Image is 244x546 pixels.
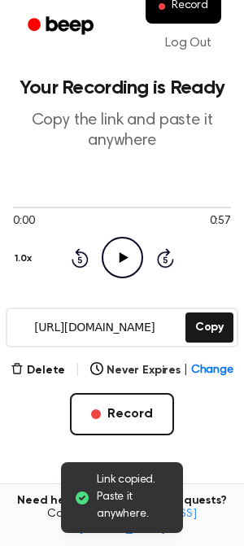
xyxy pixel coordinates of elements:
button: Never Expires|Change [90,362,233,379]
a: Beep [16,11,108,42]
p: Copy the link and paste it anywhere [13,111,231,151]
span: Link copied. Paste it anywhere. [97,472,170,523]
h1: Your Recording is Ready [13,78,231,98]
button: Delete [11,362,65,379]
span: 0:00 [13,213,34,230]
span: | [75,360,81,380]
a: Log Out [149,24,228,63]
button: Copy [185,312,233,343]
button: 1.0x [13,245,37,273]
a: [EMAIL_ADDRESS][DOMAIN_NAME] [79,509,197,535]
button: Record [70,393,173,435]
span: 0:57 [210,213,231,230]
span: Contact us [10,508,234,536]
span: | [184,362,188,379]
span: Change [191,362,233,379]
